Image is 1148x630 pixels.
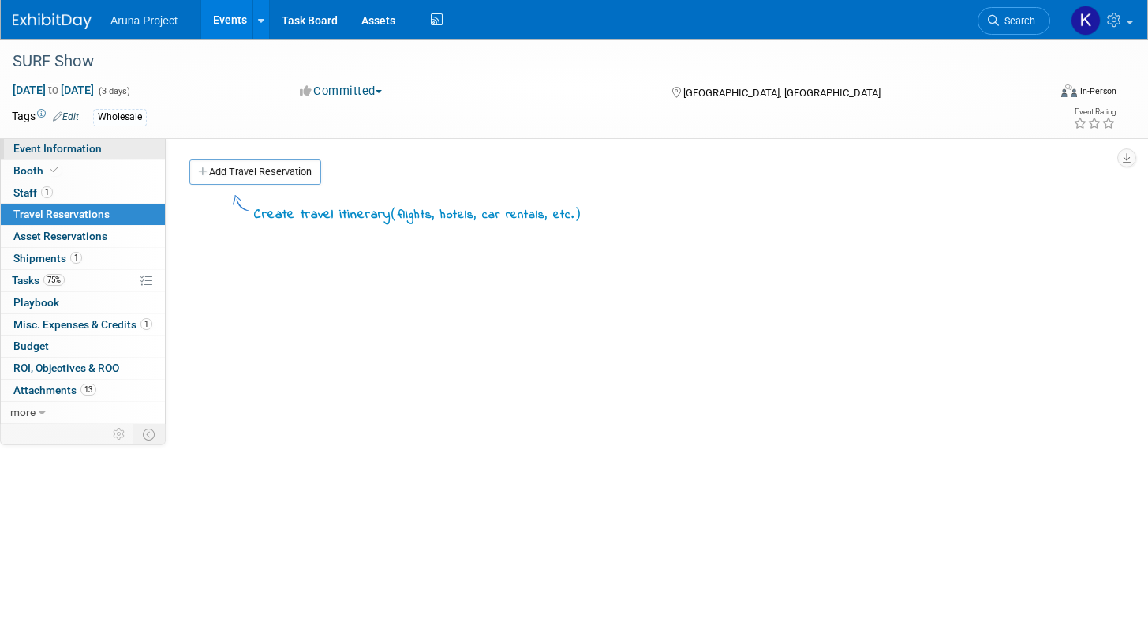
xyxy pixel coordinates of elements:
[140,318,152,330] span: 1
[1,248,165,269] a: Shipments1
[574,205,581,221] span: )
[12,83,95,97] span: [DATE] [DATE]
[10,406,36,418] span: more
[13,13,92,29] img: ExhibitDay
[1061,84,1077,97] img: Format-Inperson.png
[13,296,59,309] span: Playbook
[70,252,82,264] span: 1
[13,384,96,396] span: Attachments
[13,164,62,177] span: Booth
[13,230,107,242] span: Asset Reservations
[398,206,574,223] span: flights, hotels, car rentals, etc.
[391,205,398,221] span: (
[1,358,165,379] a: ROI, Objectives & ROO
[53,111,79,122] a: Edit
[13,362,119,374] span: ROI, Objectives & ROO
[41,186,53,198] span: 1
[1,336,165,357] a: Budget
[978,7,1050,35] a: Search
[1,138,165,159] a: Event Information
[294,83,388,99] button: Committed
[7,47,1023,76] div: SURF Show
[254,204,581,225] div: Create travel itinerary
[13,318,152,331] span: Misc. Expenses & Credits
[1,226,165,247] a: Asset Reservations
[133,424,166,444] td: Toggle Event Tabs
[683,87,881,99] span: [GEOGRAPHIC_DATA], [GEOGRAPHIC_DATA]
[106,424,133,444] td: Personalize Event Tab Strip
[13,142,102,155] span: Event Information
[80,384,96,396] span: 13
[1,160,165,182] a: Booth
[12,108,79,126] td: Tags
[97,86,130,96] span: (3 days)
[13,208,110,220] span: Travel Reservations
[46,84,61,96] span: to
[50,166,58,174] i: Booth reservation complete
[43,274,65,286] span: 75%
[999,15,1035,27] span: Search
[12,274,65,287] span: Tasks
[1,402,165,423] a: more
[93,109,147,126] div: Wholesale
[13,186,53,199] span: Staff
[1,314,165,336] a: Misc. Expenses & Credits1
[13,252,82,264] span: Shipments
[189,159,321,185] a: Add Travel Reservation
[1071,6,1101,36] img: Kristal Miller
[1,270,165,291] a: Tasks75%
[1079,85,1116,97] div: In-Person
[1,292,165,313] a: Playbook
[1,182,165,204] a: Staff1
[952,82,1116,106] div: Event Format
[1,380,165,401] a: Attachments13
[1,204,165,225] a: Travel Reservations
[13,339,49,352] span: Budget
[1073,108,1116,116] div: Event Rating
[110,14,178,27] span: Aruna Project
